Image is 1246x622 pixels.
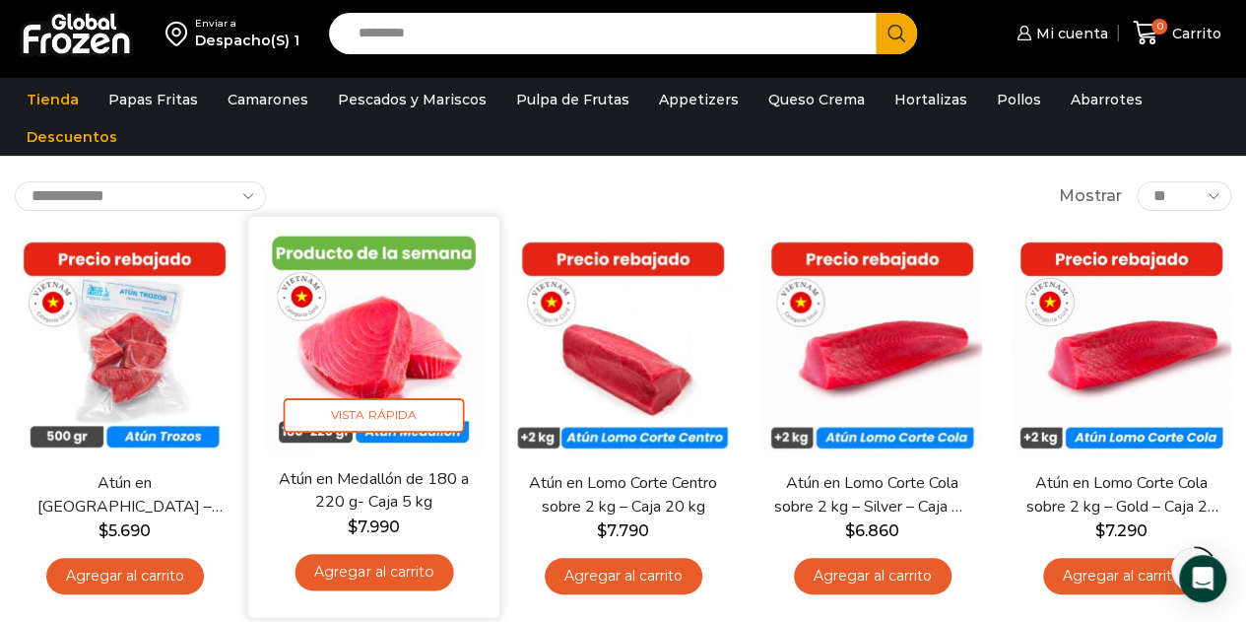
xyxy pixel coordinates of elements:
[845,521,899,540] bdi: 6.860
[17,81,89,118] a: Tienda
[295,554,453,590] a: Agregar al carrito: “Atún en Medallón de 180 a 220 g- Caja 5 kg”
[98,81,208,118] a: Papas Fritas
[218,81,318,118] a: Camarones
[794,558,951,594] a: Agregar al carrito: “Atún en Lomo Corte Cola sobre 2 kg - Silver - Caja 20 kg”
[98,521,108,540] span: $
[1151,19,1167,35] span: 0
[506,81,639,118] a: Pulpa de Frutas
[46,558,204,594] a: Agregar al carrito: “Atún en Trozos - Caja 10 kg”
[26,472,224,518] a: Atún en [GEOGRAPHIC_DATA] – Caja 10 kg
[1012,14,1108,53] a: Mi cuenta
[348,518,400,536] bdi: 7.990
[987,81,1051,118] a: Pollos
[15,181,266,211] select: Pedido de la tienda
[1095,521,1148,540] bdi: 7.290
[274,468,473,515] a: Atún en Medallón de 180 a 220 g- Caja 5 kg
[1022,472,1220,518] a: Atún en Lomo Corte Cola sobre 2 kg – Gold – Caja 20 kg
[845,521,855,540] span: $
[1095,521,1105,540] span: $
[17,118,127,156] a: Descuentos
[1167,24,1221,43] span: Carrito
[545,558,702,594] a: Agregar al carrito: “Atún en Lomo Corte Centro sobre 2 kg - Caja 20 kg”
[195,31,299,50] div: Despacho(S) 1
[649,81,749,118] a: Appetizers
[758,81,875,118] a: Queso Crema
[328,81,496,118] a: Pescados y Mariscos
[1031,24,1108,43] span: Mi cuenta
[98,521,151,540] bdi: 5.690
[348,518,358,536] span: $
[1059,185,1122,208] span: Mostrar
[885,81,977,118] a: Hortalizas
[1043,558,1201,594] a: Agregar al carrito: “Atún en Lomo Corte Cola sobre 2 kg - Gold – Caja 20 kg”
[1128,10,1226,56] a: 0 Carrito
[773,472,971,518] a: Atún en Lomo Corte Cola sobre 2 kg – Silver – Caja 20 kg
[195,17,299,31] div: Enviar a
[1061,81,1152,118] a: Abarrotes
[597,521,649,540] bdi: 7.790
[165,17,195,50] img: address-field-icon.svg
[597,521,607,540] span: $
[876,13,917,54] button: Search button
[524,472,722,518] a: Atún en Lomo Corte Centro sobre 2 kg – Caja 20 kg
[1179,555,1226,602] div: Open Intercom Messenger
[284,398,465,433] span: Vista Rápida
